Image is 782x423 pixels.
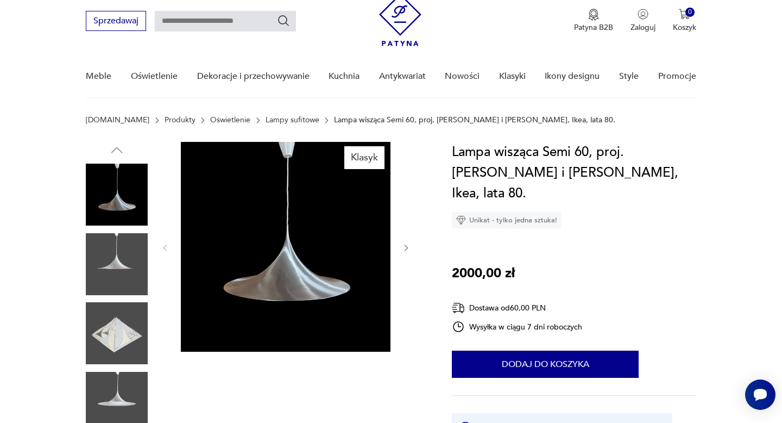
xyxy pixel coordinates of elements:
[545,55,600,97] a: Ikony designu
[86,164,148,226] img: Zdjęcie produktu Lampa wisząca Semi 60, proj. Claus Bonderup i Thorsten Thorup, Ikea, lata 80.
[679,9,690,20] img: Ikona koszyka
[86,11,146,31] button: Sprzedawaj
[181,142,390,352] img: Zdjęcie produktu Lampa wisząca Semi 60, proj. Claus Bonderup i Thorsten Thorup, Ikea, lata 80.
[210,116,250,125] a: Oświetlenie
[86,233,148,295] img: Zdjęcie produktu Lampa wisząca Semi 60, proj. Claus Bonderup i Thorsten Thorup, Ikea, lata 80.
[452,301,465,315] img: Ikona dostawy
[131,55,178,97] a: Oświetlenie
[499,55,526,97] a: Klasyki
[452,263,515,284] p: 2000,00 zł
[86,302,148,364] img: Zdjęcie produktu Lampa wisząca Semi 60, proj. Claus Bonderup i Thorsten Thorup, Ikea, lata 80.
[329,55,360,97] a: Kuchnia
[277,14,290,27] button: Szukaj
[638,9,648,20] img: Ikonka użytkownika
[574,9,613,33] button: Patyna B2B
[266,116,319,125] a: Lampy sufitowe
[197,55,310,97] a: Dekoracje i przechowywanie
[452,320,582,333] div: Wysyłka w ciągu 7 dni roboczych
[86,55,111,97] a: Meble
[86,18,146,26] a: Sprzedawaj
[588,9,599,21] img: Ikona medalu
[344,146,384,169] div: Klasyk
[745,380,775,410] iframe: Smartsupp widget button
[574,9,613,33] a: Ikona medaluPatyna B2B
[685,8,695,17] div: 0
[673,9,696,33] button: 0Koszyk
[165,116,195,125] a: Produkty
[630,9,655,33] button: Zaloguj
[630,22,655,33] p: Zaloguj
[452,301,582,315] div: Dostawa od 60,00 PLN
[452,212,562,228] div: Unikat - tylko jedna sztuka!
[574,22,613,33] p: Patyna B2B
[456,215,466,225] img: Ikona diamentu
[86,116,149,125] a: [DOMAIN_NAME]
[452,351,639,378] button: Dodaj do koszyka
[452,142,696,204] h1: Lampa wisząca Semi 60, proj. [PERSON_NAME] i [PERSON_NAME], Ikea, lata 80.
[445,55,480,97] a: Nowości
[673,22,696,33] p: Koszyk
[658,55,696,97] a: Promocje
[619,55,639,97] a: Style
[334,116,615,125] p: Lampa wisząca Semi 60, proj. [PERSON_NAME] i [PERSON_NAME], Ikea, lata 80.
[379,55,426,97] a: Antykwariat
